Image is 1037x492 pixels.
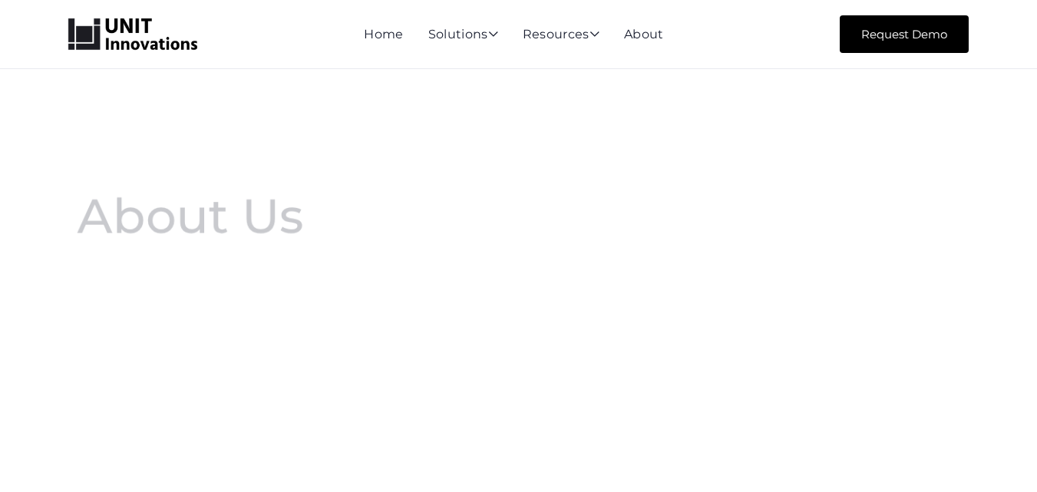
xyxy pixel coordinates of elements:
[364,27,403,41] a: Home
[77,190,520,243] h1: About Us
[590,28,599,40] span: 
[523,28,599,42] div: Resources
[488,28,498,40] span: 
[840,15,969,53] a: Request Demo
[428,28,498,42] div: Solutions
[624,27,664,41] a: About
